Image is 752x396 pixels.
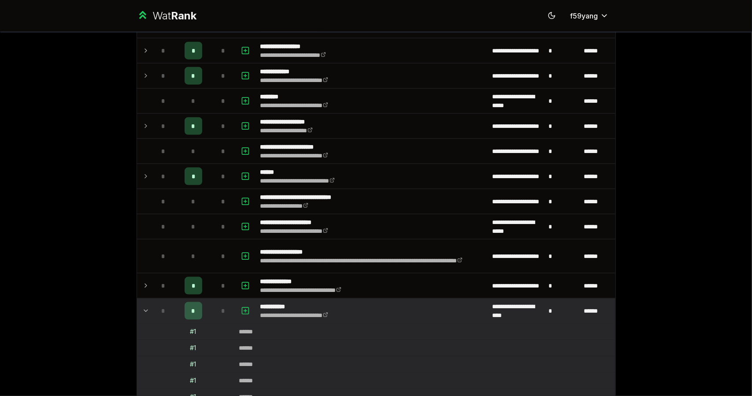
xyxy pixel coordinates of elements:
[570,11,598,21] span: f59yang
[190,344,196,352] div: # 1
[152,9,196,23] div: Wat
[137,9,197,23] a: WatRank
[190,327,196,336] div: # 1
[563,8,616,24] button: f59yang
[171,9,196,22] span: Rank
[190,360,196,369] div: # 1
[190,376,196,385] div: # 1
